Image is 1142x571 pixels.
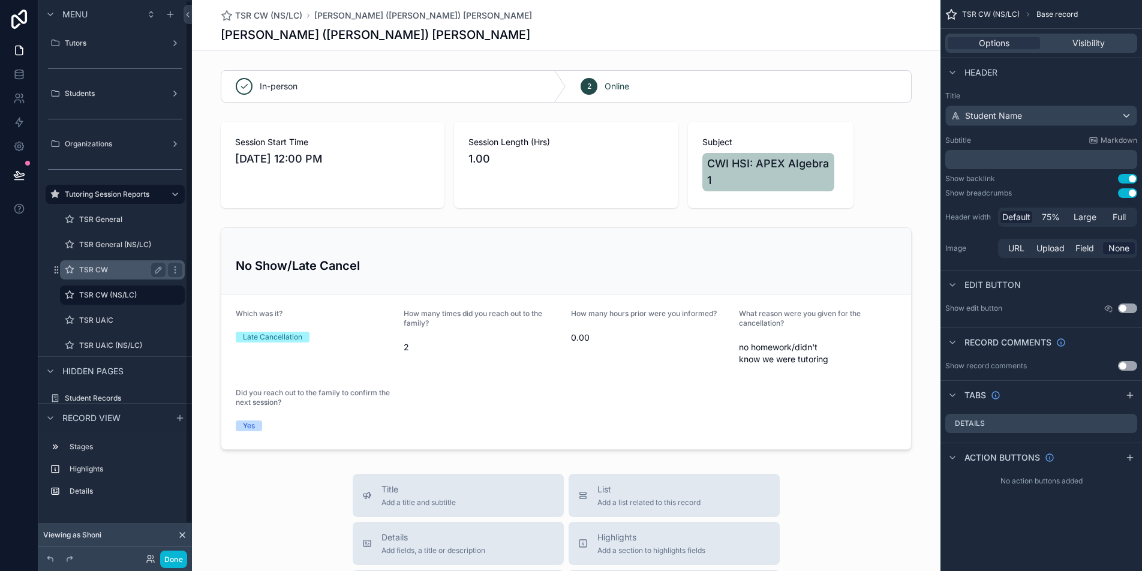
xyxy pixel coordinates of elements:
label: TSR UAIC (NS/LC) [79,341,182,350]
span: Record view [62,412,121,424]
a: [PERSON_NAME] ([PERSON_NAME]) [PERSON_NAME] [314,10,532,22]
div: Show breadcrumbs [945,188,1012,198]
span: Upload [1036,242,1065,254]
span: Highlights [597,531,705,543]
div: No action buttons added [940,471,1142,491]
span: Header [964,67,997,79]
label: Tutoring Session Reports [65,190,161,199]
span: Markdown [1101,136,1137,145]
span: Tabs [964,389,986,401]
a: TSR CW (NS/LC) [60,285,185,305]
label: TSR CW [79,265,161,275]
span: List [597,483,701,495]
label: Show edit button [945,303,1002,313]
a: Students [46,84,185,103]
span: Add a title and subtitle [381,498,456,507]
span: Field [1075,242,1094,254]
span: Menu [62,8,88,20]
label: Subtitle [945,136,971,145]
div: scrollable content [945,150,1137,169]
span: Base record [1036,10,1078,19]
span: 75% [1042,211,1060,223]
button: DetailsAdd fields, a title or description [353,522,564,565]
a: Markdown [1089,136,1137,145]
a: TSR UAIC (NS/LC) [60,336,185,355]
span: Details [381,531,485,543]
span: Large [1074,211,1096,223]
label: Students [65,89,166,98]
span: Add a section to highlights fields [597,546,705,555]
a: Tutoring Session Reports [46,185,185,204]
span: Edit button [964,279,1021,291]
span: URL [1008,242,1024,254]
a: TSR CW [60,260,185,280]
a: TSR CW (NS/LC) [221,10,302,22]
label: Highlights [70,464,180,474]
label: Header width [945,212,993,222]
span: TSR CW (NS/LC) [235,10,302,22]
div: scrollable content [38,432,192,513]
label: TSR General (NS/LC) [79,240,182,250]
a: Organizations [46,134,185,154]
span: None [1108,242,1129,254]
span: Action buttons [964,452,1040,464]
button: Student Name [945,106,1137,126]
button: TitleAdd a title and subtitle [353,474,564,517]
label: Student Records [65,393,182,403]
label: Tutors [65,38,166,48]
label: Organizations [65,139,166,149]
span: Options [979,37,1009,49]
label: Details [70,486,180,496]
label: Image [945,244,993,253]
span: Record comments [964,336,1051,348]
a: TSR General [60,210,185,229]
label: Title [945,91,1137,101]
button: Done [160,551,187,568]
a: TSR General (NS/LC) [60,235,185,254]
button: HighlightsAdd a section to highlights fields [569,522,780,565]
span: Hidden pages [62,365,124,377]
span: Default [1002,211,1030,223]
label: TSR CW (NS/LC) [79,290,178,300]
span: Visibility [1072,37,1105,49]
div: Show backlink [945,174,995,184]
label: Details [955,419,985,428]
span: Add a list related to this record [597,498,701,507]
a: Student Records [46,389,185,408]
span: Viewing as Shoni [43,530,101,540]
a: Tutors [46,34,185,53]
div: Show record comments [945,361,1027,371]
span: Add fields, a title or description [381,546,485,555]
span: Full [1113,211,1126,223]
a: TSR UAIC [60,311,185,330]
span: Student Name [965,110,1022,122]
label: TSR General [79,215,182,224]
button: ListAdd a list related to this record [569,474,780,517]
label: Stages [70,442,180,452]
span: TSR CW (NS/LC) [962,10,1020,19]
h1: [PERSON_NAME] ([PERSON_NAME]) [PERSON_NAME] [221,26,530,43]
label: TSR UAIC [79,315,182,325]
span: Title [381,483,456,495]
